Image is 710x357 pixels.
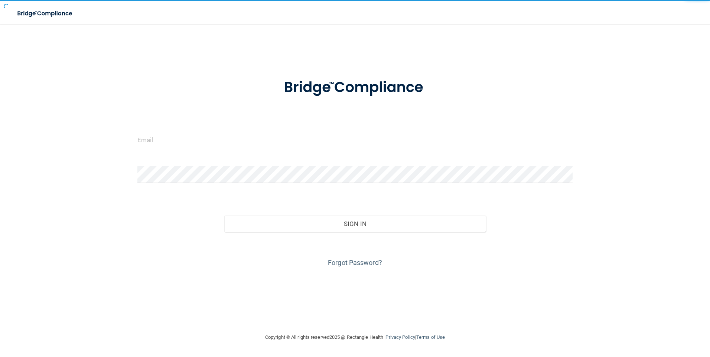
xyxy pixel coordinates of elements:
a: Terms of Use [416,334,445,340]
a: Privacy Policy [385,334,415,340]
a: Forgot Password? [328,259,382,266]
img: bridge_compliance_login_screen.278c3ca4.svg [268,68,442,107]
button: Sign In [224,216,486,232]
div: Copyright © All rights reserved 2025 @ Rectangle Health | | [219,325,491,349]
input: Email [137,131,573,148]
img: bridge_compliance_login_screen.278c3ca4.svg [11,6,79,21]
